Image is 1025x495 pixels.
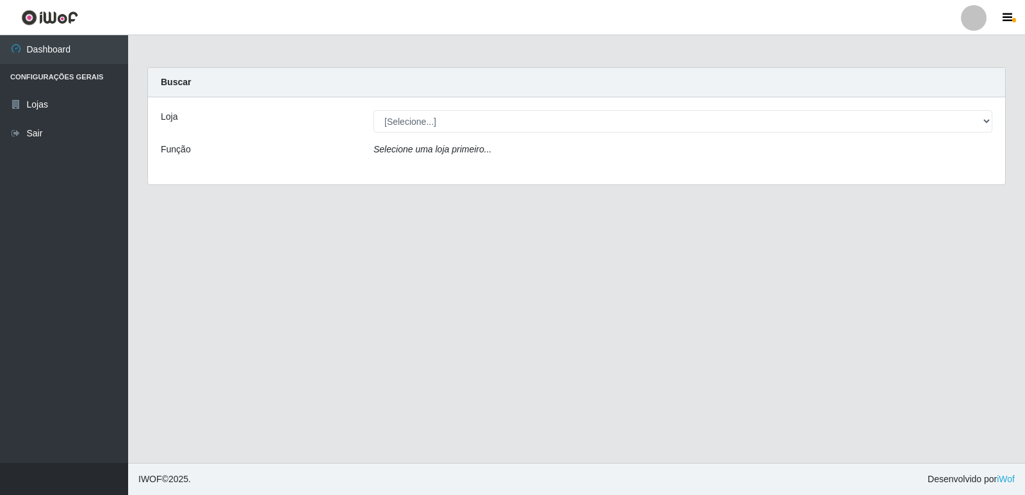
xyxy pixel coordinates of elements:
span: IWOF [138,474,162,484]
span: © 2025 . [138,473,191,486]
img: CoreUI Logo [21,10,78,26]
i: Selecione uma loja primeiro... [373,144,491,154]
label: Função [161,143,191,156]
a: iWof [997,474,1015,484]
label: Loja [161,110,177,124]
span: Desenvolvido por [928,473,1015,486]
strong: Buscar [161,77,191,87]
